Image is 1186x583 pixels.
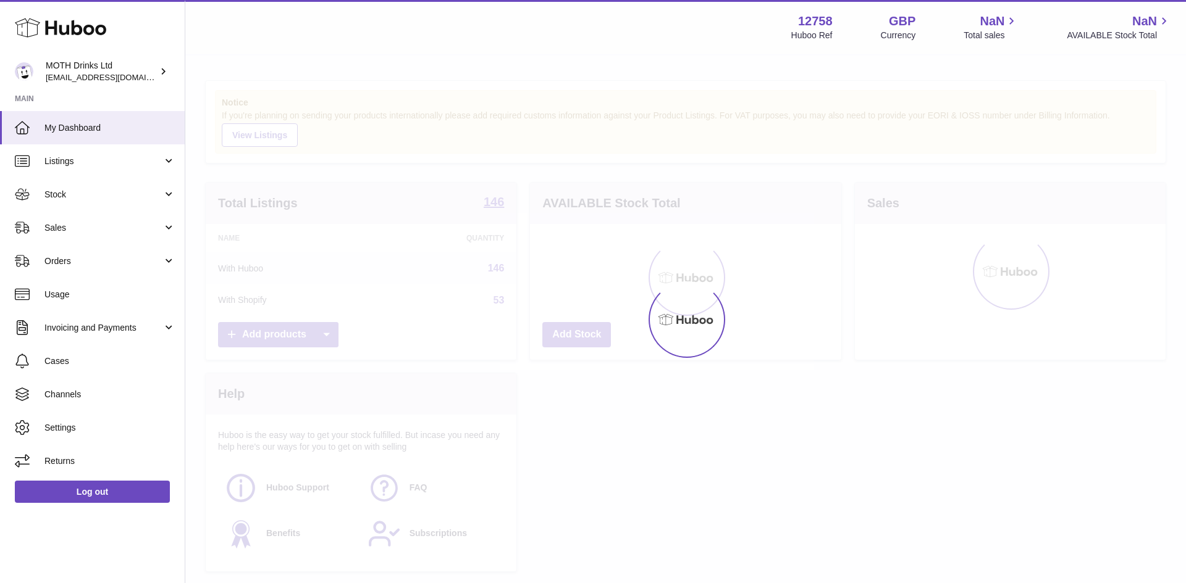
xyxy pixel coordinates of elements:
a: NaN AVAILABLE Stock Total [1067,13,1171,41]
span: Total sales [964,30,1019,41]
span: Invoicing and Payments [44,322,162,334]
span: My Dashboard [44,122,175,134]
span: Channels [44,389,175,400]
div: Huboo Ref [791,30,833,41]
span: [EMAIL_ADDRESS][DOMAIN_NAME] [46,72,182,82]
div: MOTH Drinks Ltd [46,60,157,83]
strong: 12758 [798,13,833,30]
span: Returns [44,455,175,467]
a: Log out [15,481,170,503]
span: Cases [44,355,175,367]
span: Usage [44,289,175,300]
span: NaN [1132,13,1157,30]
span: Sales [44,222,162,234]
span: Settings [44,422,175,434]
span: Listings [44,155,162,167]
span: AVAILABLE Stock Total [1067,30,1171,41]
img: internalAdmin-12758@internal.huboo.com [15,62,33,81]
strong: GBP [889,13,915,30]
span: NaN [980,13,1004,30]
span: Orders [44,255,162,267]
a: NaN Total sales [964,13,1019,41]
span: Stock [44,189,162,201]
div: Currency [881,30,916,41]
